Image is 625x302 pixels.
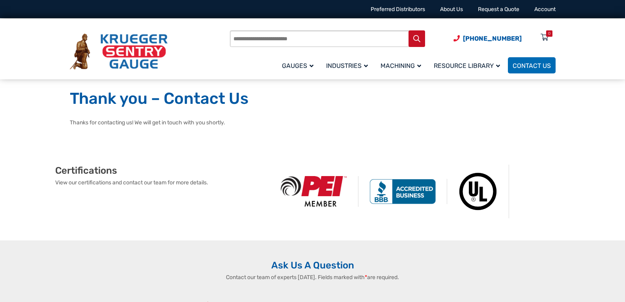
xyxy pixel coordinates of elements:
a: Phone Number (920) 434-8860 [453,34,522,43]
a: Gauges [277,56,321,75]
span: Gauges [282,62,313,69]
p: View our certifications and contact our team for more details. [55,178,270,187]
img: PEI Member [270,176,358,206]
a: Contact Us [508,57,556,73]
a: Account [534,6,556,13]
a: Industries [321,56,376,75]
img: BBB [358,179,447,204]
h2: Ask Us A Question [70,259,556,271]
img: Underwriters Laboratories [447,165,509,218]
h1: Thank you – Contact Us [70,89,556,109]
p: Contact our team of experts [DATE]. Fields marked with are required. [185,273,441,281]
p: Thanks for contacting us! We will get in touch with you shortly. [70,118,556,127]
a: Preferred Distributors [371,6,425,13]
h2: Certifications [55,165,270,176]
span: Resource Library [434,62,500,69]
a: Resource Library [429,56,508,75]
div: 0 [548,30,550,37]
a: About Us [440,6,463,13]
img: Krueger Sentry Gauge [70,34,168,70]
span: Industries [326,62,368,69]
span: [PHONE_NUMBER] [463,35,522,42]
span: Machining [381,62,421,69]
span: Contact Us [513,62,551,69]
a: Request a Quote [478,6,519,13]
a: Machining [376,56,429,75]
